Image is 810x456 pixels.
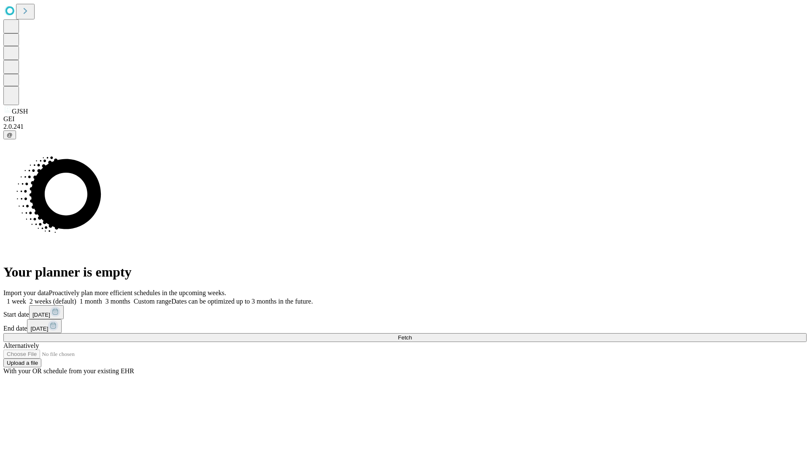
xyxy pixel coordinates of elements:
button: [DATE] [29,305,64,319]
div: Start date [3,305,807,319]
span: GJSH [12,108,28,115]
span: @ [7,132,13,138]
span: Custom range [134,298,171,305]
h1: Your planner is empty [3,264,807,280]
span: Proactively plan more efficient schedules in the upcoming weeks. [49,289,226,296]
span: 3 months [105,298,130,305]
span: With your OR schedule from your existing EHR [3,367,134,375]
span: Fetch [398,334,412,341]
span: 1 month [80,298,102,305]
button: @ [3,130,16,139]
span: [DATE] [32,312,50,318]
span: Alternatively [3,342,39,349]
div: GEI [3,115,807,123]
div: End date [3,319,807,333]
div: 2.0.241 [3,123,807,130]
button: Upload a file [3,358,41,367]
span: [DATE] [30,326,48,332]
button: [DATE] [27,319,62,333]
span: Import your data [3,289,49,296]
span: 1 week [7,298,26,305]
button: Fetch [3,333,807,342]
span: 2 weeks (default) [30,298,76,305]
span: Dates can be optimized up to 3 months in the future. [171,298,313,305]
